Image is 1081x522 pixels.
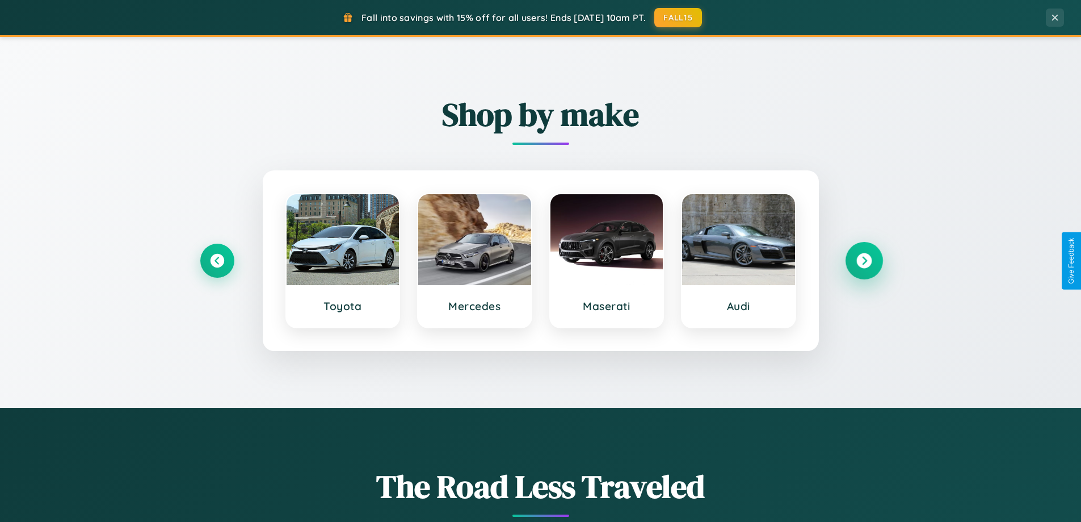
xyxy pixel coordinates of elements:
[562,299,652,313] h3: Maserati
[693,299,784,313] h3: Audi
[430,299,520,313] h3: Mercedes
[361,12,646,23] span: Fall into savings with 15% off for all users! Ends [DATE] 10am PT.
[200,465,881,508] h1: The Road Less Traveled
[1067,238,1075,284] div: Give Feedback
[200,93,881,136] h2: Shop by make
[298,299,388,313] h3: Toyota
[654,8,702,27] button: FALL15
